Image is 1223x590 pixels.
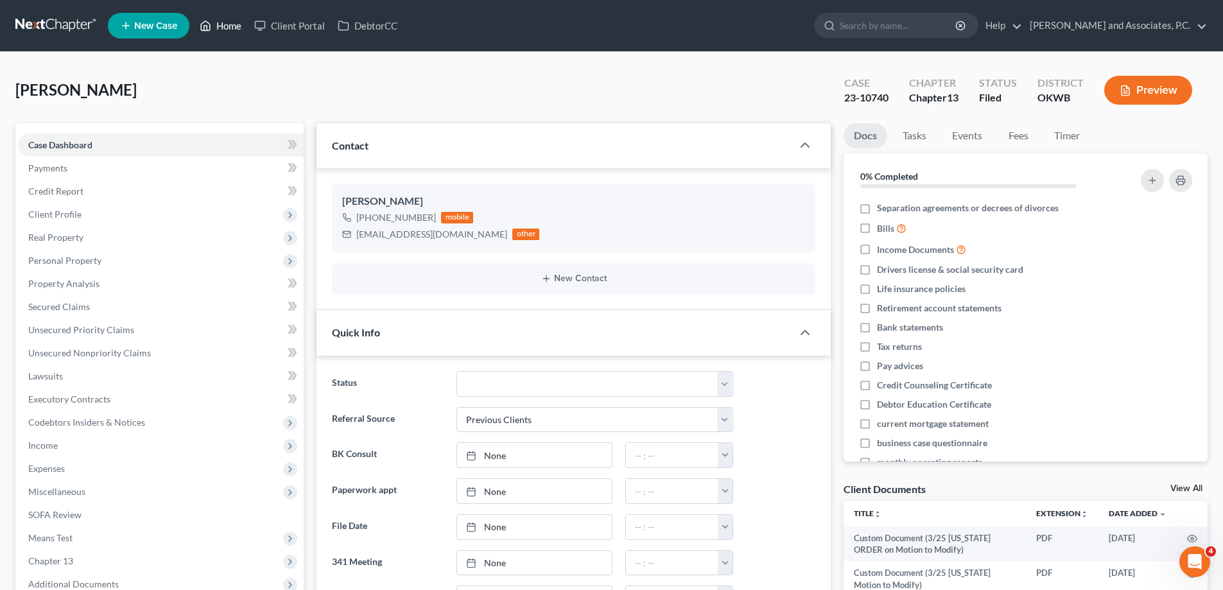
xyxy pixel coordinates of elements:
span: New Case [134,21,177,31]
span: Client Profile [28,209,82,220]
a: Fees [998,123,1039,148]
a: Case Dashboard [18,134,304,157]
span: Unsecured Nonpriority Claims [28,347,151,358]
a: DebtorCC [331,14,404,37]
a: [PERSON_NAME] and Associates, P.C. [1023,14,1207,37]
a: Docs [844,123,887,148]
strong: 0% Completed [860,171,918,182]
a: SOFA Review [18,503,304,526]
span: Executory Contracts [28,394,110,404]
span: Additional Documents [28,578,119,589]
a: View All [1170,484,1202,493]
span: Debtor Education Certificate [877,398,991,411]
span: Bank statements [877,321,943,334]
span: Unsecured Priority Claims [28,324,134,335]
span: Means Test [28,532,73,543]
a: Home [193,14,248,37]
span: Contact [332,139,369,152]
label: BK Consult [325,442,449,468]
a: None [457,515,612,539]
a: Property Analysis [18,272,304,295]
span: Life insurance policies [877,282,966,295]
span: business case questionnaire [877,437,987,449]
span: Income [28,440,58,451]
a: Events [942,123,993,148]
div: Status [979,76,1017,91]
a: None [457,479,612,503]
span: current mortgage statement [877,417,989,430]
a: Date Added expand_more [1109,508,1167,518]
div: Filed [979,91,1017,105]
input: -- : -- [626,515,718,539]
a: Secured Claims [18,295,304,318]
input: -- : -- [626,551,718,575]
div: [PERSON_NAME] [342,194,805,209]
div: Client Documents [844,482,926,496]
a: Extensionunfold_more [1036,508,1088,518]
i: unfold_more [1080,510,1088,518]
span: Income Documents [877,243,954,256]
a: None [457,443,612,467]
a: Lawsuits [18,365,304,388]
a: Executory Contracts [18,388,304,411]
button: Preview [1104,76,1192,105]
span: Drivers license & social security card [877,263,1023,276]
a: Client Portal [248,14,331,37]
label: Referral Source [325,407,449,433]
div: Chapter [909,91,958,105]
span: monthly operating reports [877,456,982,469]
span: Expenses [28,463,65,474]
a: Credit Report [18,180,304,203]
div: [PHONE_NUMBER] [356,211,436,224]
a: Unsecured Nonpriority Claims [18,342,304,365]
span: Chapter 13 [28,555,73,566]
div: District [1037,76,1084,91]
span: [PERSON_NAME] [15,80,137,99]
i: expand_more [1159,510,1167,518]
iframe: Intercom live chat [1179,546,1210,577]
div: [EMAIL_ADDRESS][DOMAIN_NAME] [356,228,507,241]
button: New Contact [342,273,805,284]
div: other [512,229,539,240]
a: None [457,551,612,575]
span: Secured Claims [28,301,90,312]
span: Bills [877,222,894,235]
span: Lawsuits [28,370,63,381]
a: Help [979,14,1022,37]
span: Real Property [28,232,83,243]
i: unfold_more [874,510,881,518]
span: Quick Info [332,326,380,338]
div: OKWB [1037,91,1084,105]
span: Separation agreements or decrees of divorces [877,202,1059,214]
td: Custom Document (3/25 [US_STATE] ORDER on Motion to Modify) [844,526,1026,562]
a: Timer [1044,123,1090,148]
label: 341 Meeting [325,550,449,576]
input: -- : -- [626,479,718,503]
input: Search by name... [840,13,957,37]
a: Tasks [892,123,937,148]
span: SOFA Review [28,509,82,520]
div: 23-10740 [844,91,889,105]
span: Payments [28,162,67,173]
span: Miscellaneous [28,486,85,497]
span: Codebtors Insiders & Notices [28,417,145,428]
div: mobile [441,212,473,223]
label: Paperwork appt [325,478,449,504]
td: [DATE] [1098,526,1177,562]
a: Titleunfold_more [854,508,881,518]
span: 13 [947,91,958,103]
td: PDF [1026,526,1098,562]
span: Personal Property [28,255,101,266]
div: Chapter [909,76,958,91]
span: Property Analysis [28,278,100,289]
div: Case [844,76,889,91]
a: Payments [18,157,304,180]
span: Credit Report [28,186,83,196]
span: Retirement account statements [877,302,1002,315]
span: Case Dashboard [28,139,92,150]
span: Tax returns [877,340,922,353]
label: Status [325,371,449,397]
span: Credit Counseling Certificate [877,379,992,392]
input: -- : -- [626,443,718,467]
a: Unsecured Priority Claims [18,318,304,342]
